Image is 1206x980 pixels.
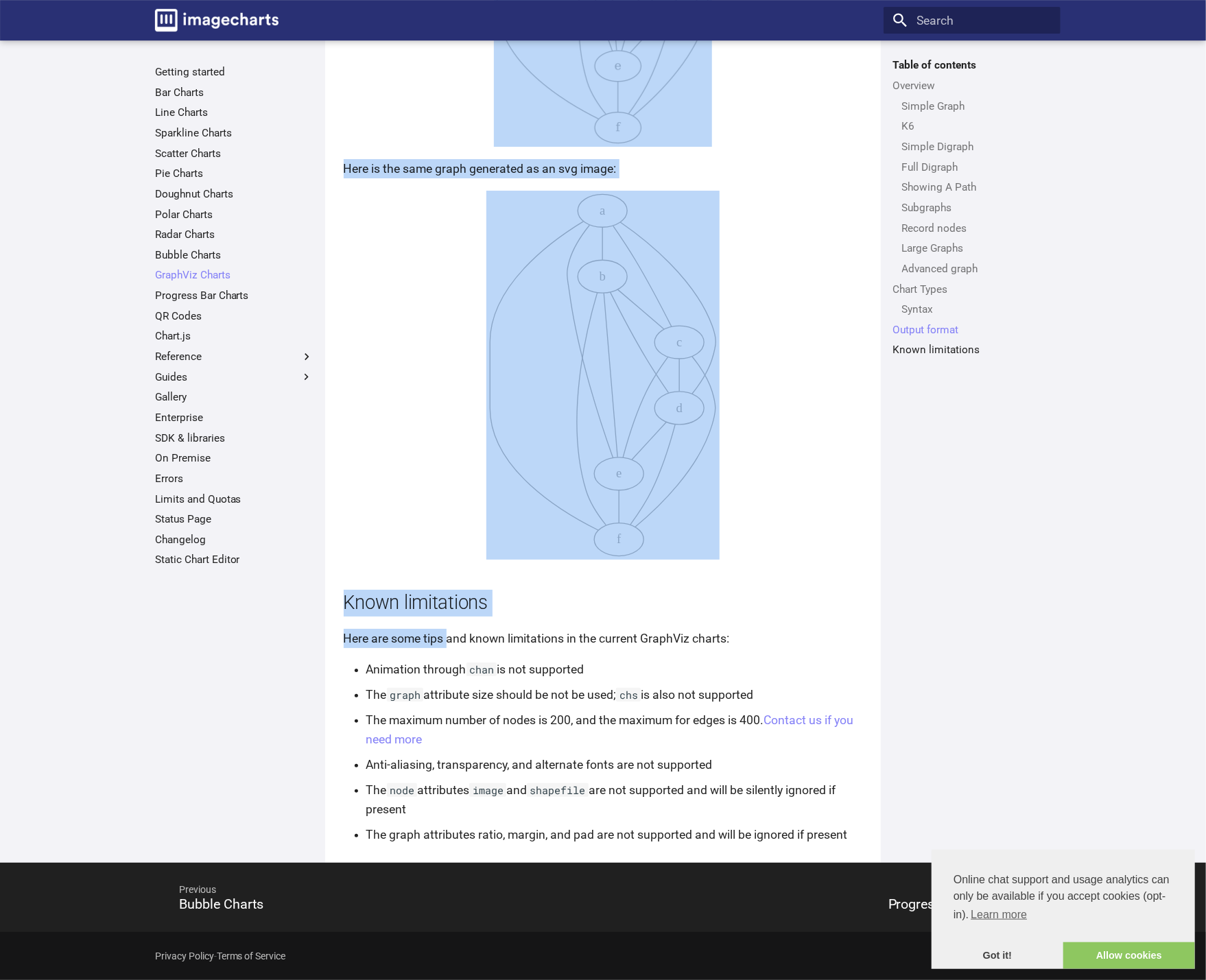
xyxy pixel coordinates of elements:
code: node [387,783,418,797]
img: logo [155,9,279,32]
a: Simple Digraph [902,140,1052,154]
input: Search [884,7,1060,34]
a: Radar Charts [155,228,314,241]
code: chs [616,688,641,702]
span: Previous [164,872,585,908]
a: Subgraphs [902,201,1052,215]
a: Doughnut Charts [155,187,314,201]
a: Bar Charts [155,86,314,99]
label: Table of contents [884,58,1060,72]
p: Here is the same graph generated as an svg image: [344,159,863,178]
a: NextProgress Bar Charts [603,865,1061,929]
a: Known limitations [892,343,1051,357]
div: cookieconsent [932,850,1195,969]
label: Reference [155,350,314,363]
a: Changelog [155,533,314,547]
p: Here are some tips and known limitations in the current GraphViz charts: [344,629,863,648]
span: Online chat support and usage analytics can only be available if you accept cookies (opt-in). [954,872,1173,925]
code: shapefile [527,783,589,797]
a: Chart.js [155,329,314,343]
a: On Premise [155,451,314,465]
a: Output format [892,323,1051,337]
a: K6 [902,119,1052,133]
img: Dependency graph as a svg image [486,191,720,560]
nav: Chart Types [892,302,1051,316]
li: The attributes and are not supported and will be silently ignored if present [366,780,863,819]
a: Gallery [155,390,314,404]
a: Polar Charts [155,208,314,222]
a: Overview [892,79,1051,93]
a: Pie Charts [155,167,314,180]
code: chan [466,662,497,676]
nav: Table of contents [884,58,1060,357]
a: Privacy Policy [155,951,214,961]
a: Terms of Service [217,951,286,961]
a: Image-Charts documentation [149,3,285,37]
code: image [469,783,506,797]
a: Status Page [155,512,314,526]
li: The maximum number of nodes is 200, and the maximum for edges is 400. [366,710,863,749]
li: Animation through is not supported [366,660,863,679]
span: Next [603,872,1024,908]
div: - [155,942,286,970]
a: SDK & libraries [155,431,314,445]
a: PreviousBubble Charts [145,865,603,929]
a: Chart Types [892,283,1051,296]
a: Large Graphs [902,241,1052,255]
a: Progress Bar Charts [155,289,314,302]
li: The graph attributes ratio, margin, and pad are not supported and will be ignored if present [366,825,863,844]
a: Line Charts [155,106,314,119]
a: Enterprise [155,411,314,425]
a: Limits and Quotas [155,492,314,506]
h2: Known limitations [344,590,863,617]
a: Sparkline Charts [155,126,314,140]
a: Errors [155,472,314,486]
label: Guides [155,370,314,384]
a: Getting started [155,65,314,79]
a: learn more about cookies [969,905,1029,925]
a: Syntax [902,302,1052,316]
a: dismiss cookie message [932,942,1063,970]
code: graph [387,688,424,702]
a: Full Digraph [902,160,1052,174]
span: Bubble Charts [179,896,263,912]
a: Record nodes [902,222,1052,235]
a: allow cookies [1063,942,1195,970]
a: Static Chart Editor [155,553,314,566]
li: Anti-aliasing, transparency, and alternate fonts are not supported [366,755,863,774]
span: Progress Bar Charts [888,896,1009,912]
a: GraphViz Charts [155,269,314,283]
a: QR Codes [155,309,314,323]
li: The attribute size should be not be used; is also not supported [366,685,863,704]
a: Bubble Charts [155,248,314,262]
a: Simple Graph [902,99,1052,113]
a: Advanced graph [902,262,1052,276]
a: Scatter Charts [155,147,314,160]
nav: Overview [892,99,1051,276]
a: Showing A Path [902,180,1052,194]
